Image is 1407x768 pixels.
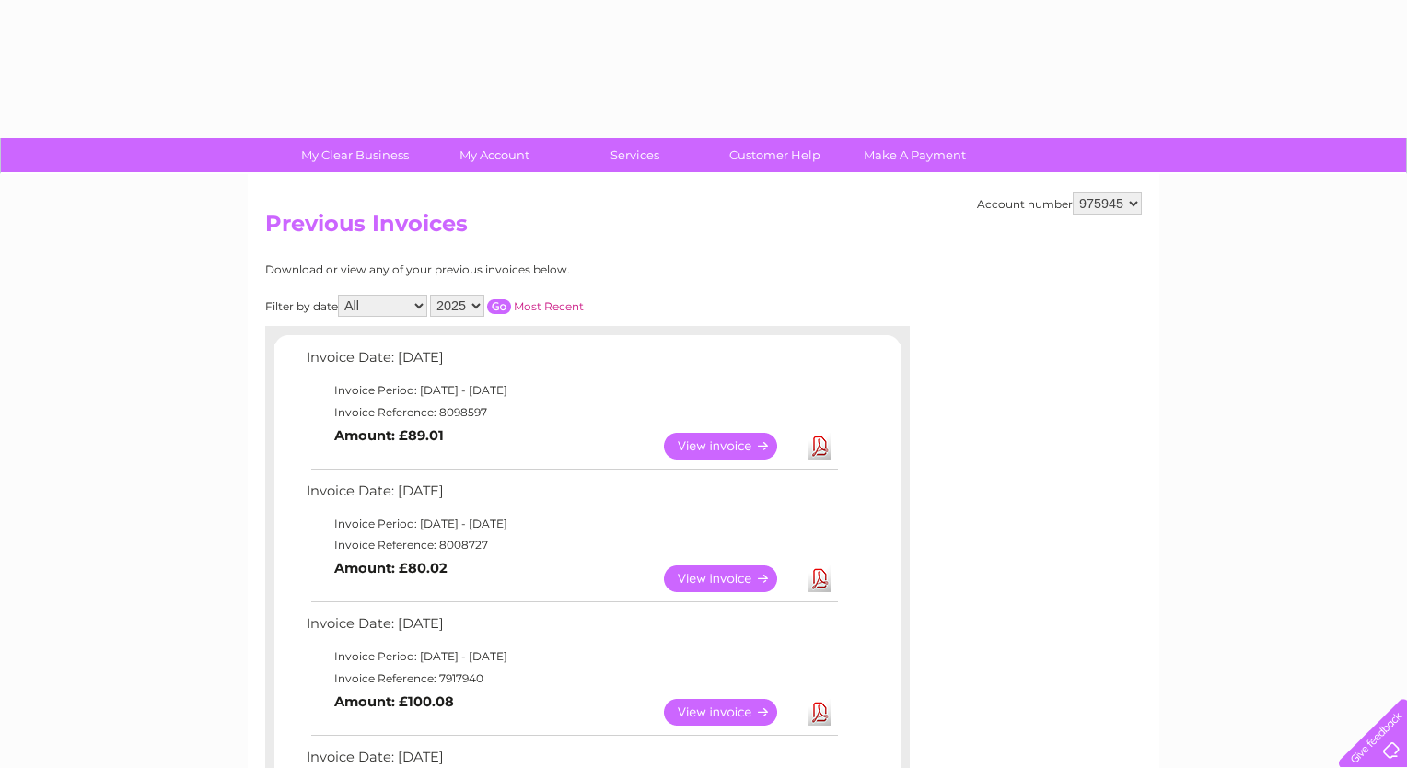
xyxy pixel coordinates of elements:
[664,565,799,592] a: View
[334,693,454,710] b: Amount: £100.08
[419,138,571,172] a: My Account
[265,211,1142,246] h2: Previous Invoices
[265,295,749,317] div: Filter by date
[808,699,831,726] a: Download
[302,534,841,556] td: Invoice Reference: 8008727
[334,427,444,444] b: Amount: £89.01
[302,668,841,690] td: Invoice Reference: 7917940
[302,611,841,646] td: Invoice Date: [DATE]
[559,138,711,172] a: Services
[699,138,851,172] a: Customer Help
[302,345,841,379] td: Invoice Date: [DATE]
[808,565,831,592] a: Download
[977,192,1142,215] div: Account number
[514,299,584,313] a: Most Recent
[808,433,831,460] a: Download
[265,263,749,276] div: Download or view any of your previous invoices below.
[839,138,991,172] a: Make A Payment
[302,379,841,401] td: Invoice Period: [DATE] - [DATE]
[302,513,841,535] td: Invoice Period: [DATE] - [DATE]
[302,479,841,513] td: Invoice Date: [DATE]
[664,699,799,726] a: View
[279,138,431,172] a: My Clear Business
[664,433,799,460] a: View
[302,401,841,424] td: Invoice Reference: 8098597
[302,646,841,668] td: Invoice Period: [DATE] - [DATE]
[334,560,448,576] b: Amount: £80.02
